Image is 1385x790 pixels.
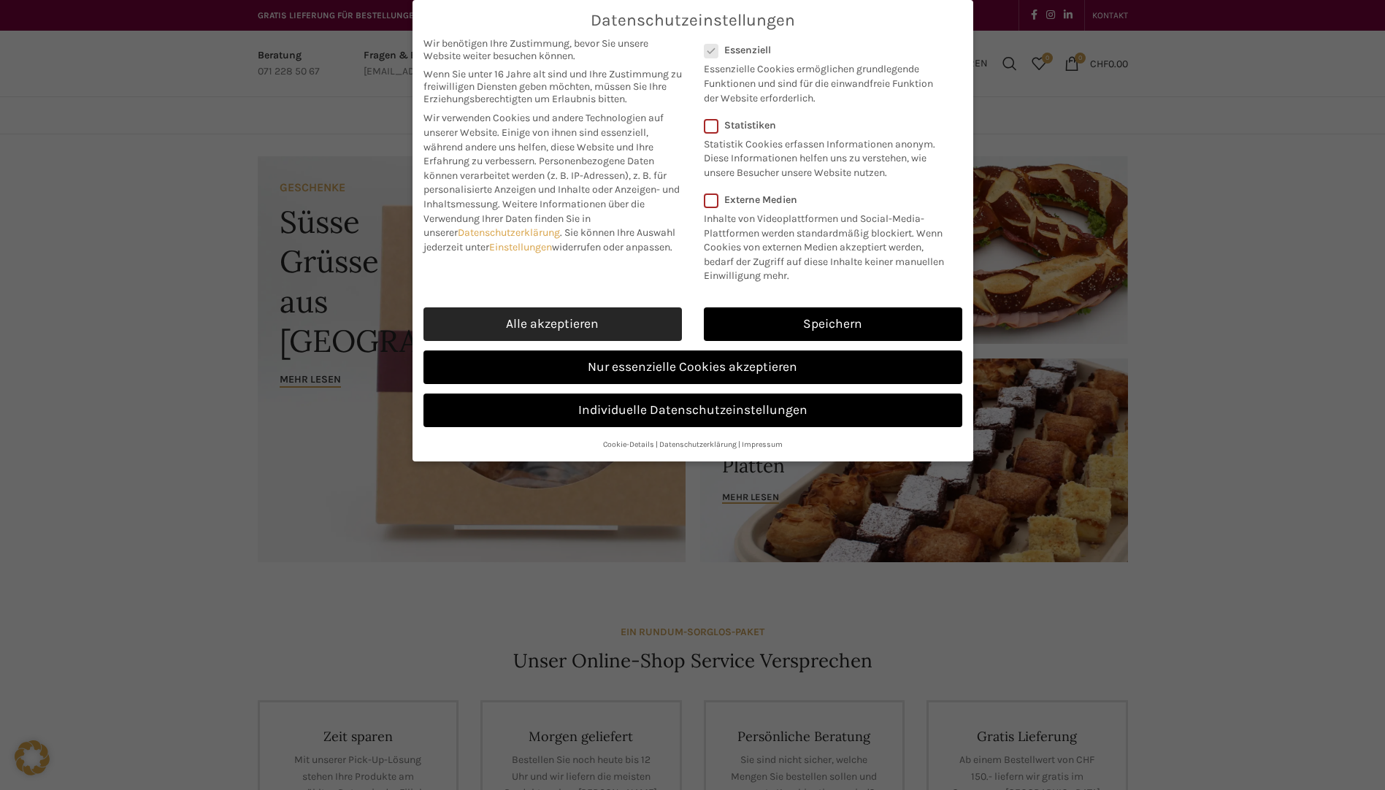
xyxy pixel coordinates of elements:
[423,37,682,62] span: Wir benötigen Ihre Zustimmung, bevor Sie unsere Website weiter besuchen können.
[423,198,645,239] span: Weitere Informationen über die Verwendung Ihrer Daten finden Sie in unserer .
[591,11,795,30] span: Datenschutzeinstellungen
[423,394,962,427] a: Individuelle Datenschutzeinstellungen
[704,44,943,56] label: Essenziell
[704,307,962,341] a: Speichern
[704,131,943,180] p: Statistik Cookies erfassen Informationen anonym. Diese Informationen helfen uns zu verstehen, wie...
[423,307,682,341] a: Alle akzeptieren
[742,440,783,449] a: Impressum
[704,56,943,105] p: Essenzielle Cookies ermöglichen grundlegende Funktionen und sind für die einwandfreie Funktion de...
[704,206,953,283] p: Inhalte von Videoplattformen und Social-Media-Plattformen werden standardmäßig blockiert. Wenn Co...
[423,350,962,384] a: Nur essenzielle Cookies akzeptieren
[659,440,737,449] a: Datenschutzerklärung
[423,68,682,105] span: Wenn Sie unter 16 Jahre alt sind und Ihre Zustimmung zu freiwilligen Diensten geben möchten, müss...
[423,112,664,167] span: Wir verwenden Cookies und andere Technologien auf unserer Website. Einige von ihnen sind essenzie...
[458,226,560,239] a: Datenschutzerklärung
[489,241,552,253] a: Einstellungen
[704,193,953,206] label: Externe Medien
[423,155,680,210] span: Personenbezogene Daten können verarbeitet werden (z. B. IP-Adressen), z. B. für personalisierte A...
[423,226,675,253] span: Sie können Ihre Auswahl jederzeit unter widerrufen oder anpassen.
[704,119,943,131] label: Statistiken
[603,440,654,449] a: Cookie-Details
